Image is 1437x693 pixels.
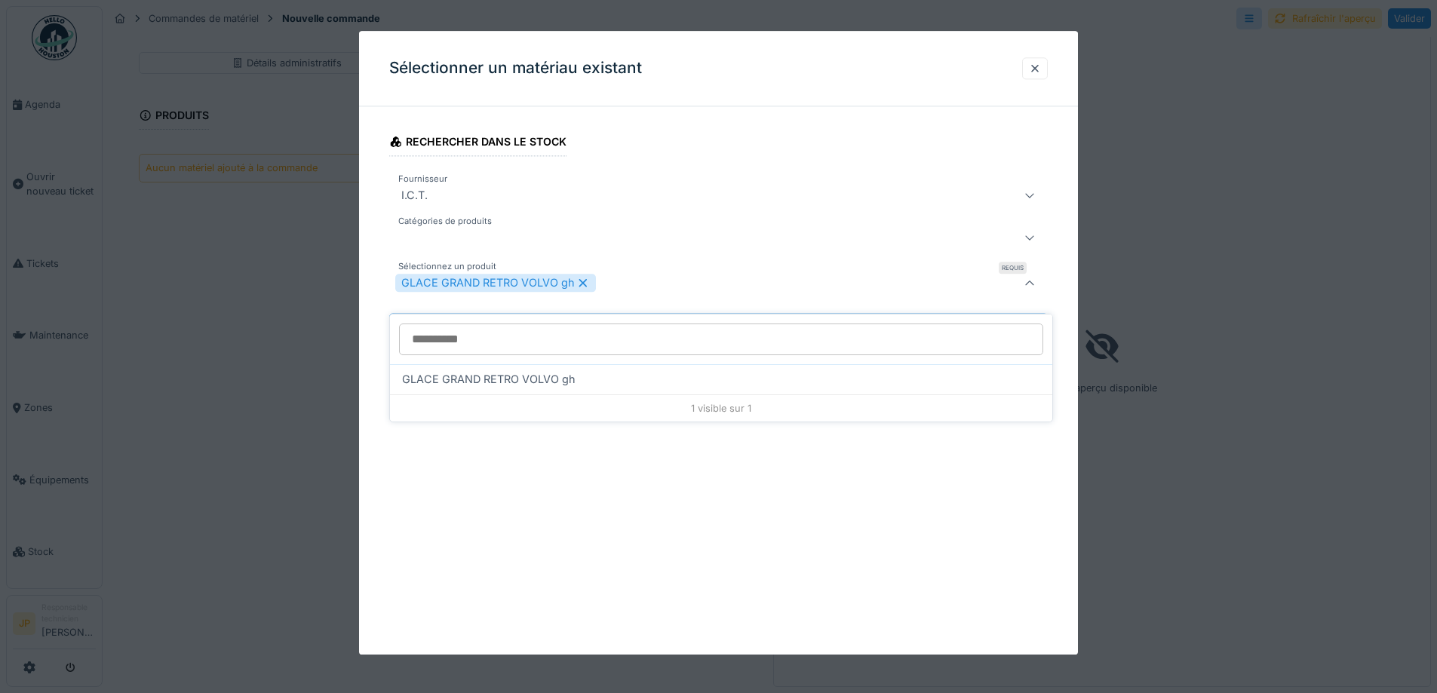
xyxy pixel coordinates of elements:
label: Catégories de produits [395,215,495,228]
div: I.C.T. [395,186,434,204]
span: GLACE GRAND RETRO VOLVO gh [402,371,576,388]
div: Rechercher dans le stock [389,130,567,156]
div: Requis [999,262,1027,274]
label: Fournisseur [395,173,450,186]
label: Sélectionnez un produit [395,260,499,273]
div: GLACE GRAND RETRO VOLVO gh [395,274,596,292]
div: 1 visible sur 1 [390,394,1052,422]
h3: Sélectionner un matériau existant [389,59,642,78]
